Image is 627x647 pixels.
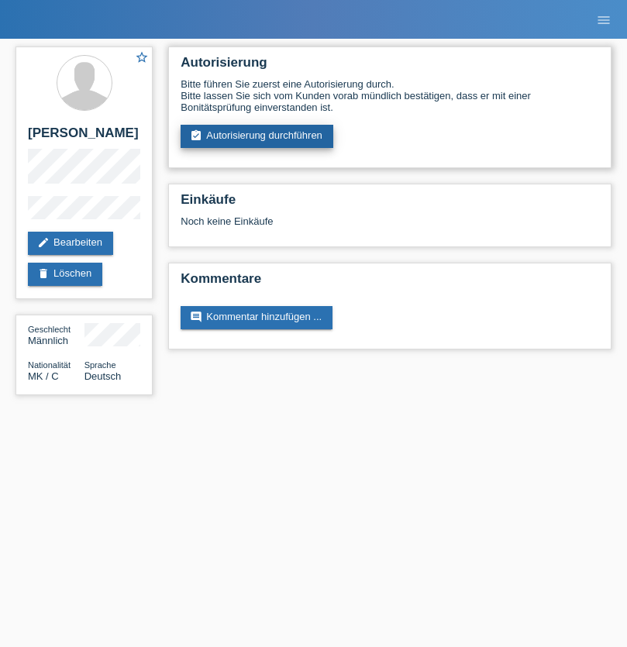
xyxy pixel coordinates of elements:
[588,15,619,24] a: menu
[28,263,102,286] a: deleteLöschen
[181,55,599,78] h2: Autorisierung
[37,236,50,249] i: edit
[181,271,599,294] h2: Kommentare
[181,125,333,148] a: assignment_turned_inAutorisierung durchführen
[181,215,599,239] div: Noch keine Einkäufe
[28,360,71,370] span: Nationalität
[84,360,116,370] span: Sprache
[181,78,599,113] div: Bitte führen Sie zuerst eine Autorisierung durch. Bitte lassen Sie sich vom Kunden vorab mündlich...
[28,323,84,346] div: Männlich
[135,50,149,64] i: star_border
[596,12,611,28] i: menu
[190,311,202,323] i: comment
[181,192,599,215] h2: Einkäufe
[190,129,202,142] i: assignment_turned_in
[28,325,71,334] span: Geschlecht
[135,50,149,67] a: star_border
[37,267,50,280] i: delete
[181,306,332,329] a: commentKommentar hinzufügen ...
[28,370,59,382] span: Mazedonien / C / 31.10.2017
[28,126,140,149] h2: [PERSON_NAME]
[84,370,122,382] span: Deutsch
[28,232,113,255] a: editBearbeiten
